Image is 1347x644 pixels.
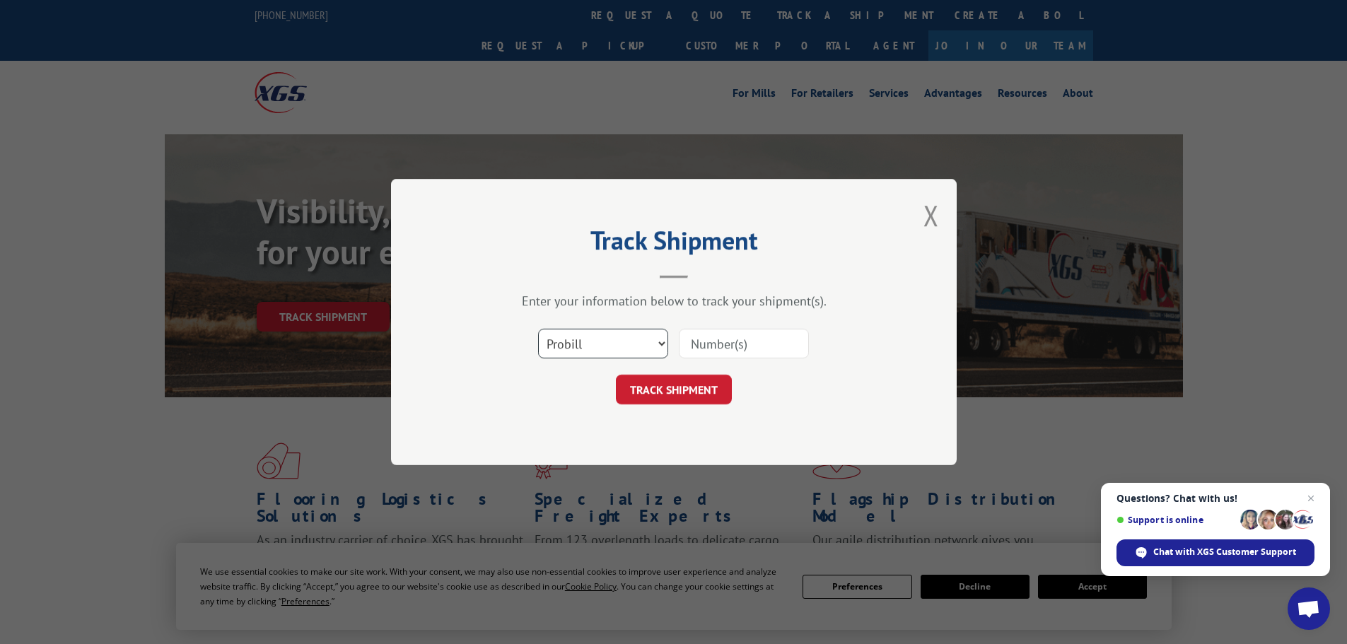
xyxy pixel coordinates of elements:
[923,197,939,234] button: Close modal
[679,329,809,358] input: Number(s)
[1288,587,1330,630] a: Open chat
[616,375,732,404] button: TRACK SHIPMENT
[1116,539,1314,566] span: Chat with XGS Customer Support
[1116,493,1314,504] span: Questions? Chat with us!
[1153,546,1296,558] span: Chat with XGS Customer Support
[1116,515,1235,525] span: Support is online
[462,230,886,257] h2: Track Shipment
[462,293,886,309] div: Enter your information below to track your shipment(s).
